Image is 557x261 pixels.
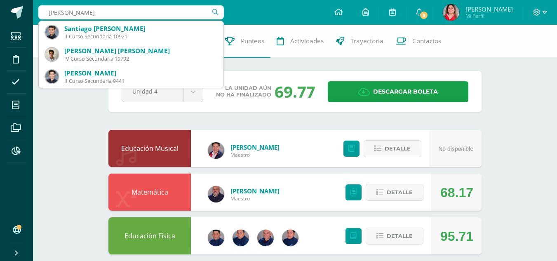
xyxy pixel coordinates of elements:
span: Maestro [230,151,280,158]
img: 18b0f10993e16b3515ae56b14a94fdb2.png [208,186,224,202]
a: [PERSON_NAME] [230,187,280,195]
input: Busca un usuario... [38,5,224,19]
div: Santiago [PERSON_NAME] [64,24,217,33]
span: Trayectoria [350,37,383,45]
div: Matemática [108,174,191,211]
div: II Curso Secundaria 9441 [64,78,217,85]
div: [PERSON_NAME] [PERSON_NAME] [64,47,217,55]
span: Detalle [387,228,413,244]
span: Actividades [290,37,324,45]
span: 8 [419,11,428,20]
img: 1c38046ccfa38abdac5b3f2345700fb5.png [233,230,249,246]
a: Contactos [390,25,447,58]
div: Educación Musical [108,130,191,167]
span: Descargar boleta [373,82,438,102]
img: 9143ab48f531e02ec53c2b8bffeb7e91.png [45,26,59,39]
span: La unidad aún no ha finalizado [216,85,271,98]
span: Detalle [385,141,411,156]
span: Mi Perfil [465,12,513,19]
span: [PERSON_NAME] [465,5,513,13]
div: 95.71 [440,218,473,255]
img: 9ecbe07bdee1ad8edd933d8244312c74.png [282,230,298,246]
div: II Curso Secundaria 10921 [64,33,217,40]
span: Detalle [387,185,413,200]
div: 68.17 [440,174,473,211]
img: 1f42d0250f0c2d94fd93832b9b2e1ee8.png [443,4,459,21]
a: Trayectoria [330,25,390,58]
button: Detalle [366,228,423,245]
span: Maestro [230,195,280,202]
div: IV Curso Secundaria 19792 [64,55,217,62]
img: 4006fe33169205415d824d67e5edd571.png [208,230,224,246]
img: 2d536b59fbc79e07f1fd6946bb7b5d61.png [45,48,59,61]
a: Descargar boleta [328,81,468,102]
img: 24efd72427c4314fc4227d8af024d8b6.png [45,70,59,83]
div: 69.77 [275,81,315,102]
div: [PERSON_NAME] [64,69,217,78]
span: Punteos [241,37,264,45]
img: a8e4ad95003d361ecb92756a2a34f672.png [208,142,224,159]
img: 5e561b1b4745f30dac10328f2370a0d4.png [257,230,274,246]
span: No disponible [438,146,473,152]
a: [PERSON_NAME] [230,143,280,151]
span: Unidad 4 [132,82,173,101]
a: Punteos [219,25,270,58]
button: Detalle [366,184,423,201]
div: Educación Física [108,217,191,254]
span: Contactos [412,37,441,45]
a: Actividades [270,25,330,58]
a: Unidad 4 [122,82,203,102]
button: Detalle [364,140,421,157]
